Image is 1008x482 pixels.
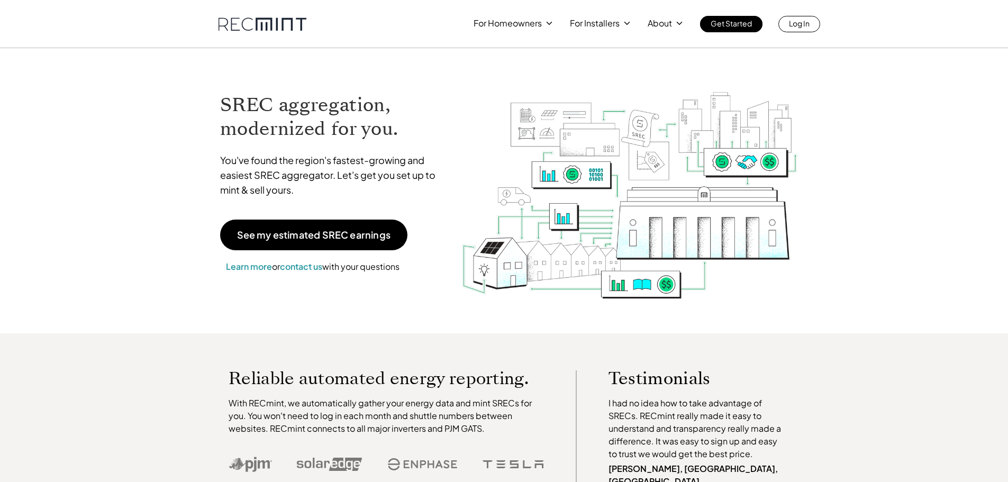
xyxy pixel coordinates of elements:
p: For Installers [570,16,620,31]
a: Learn more [226,261,272,272]
p: About [648,16,672,31]
a: contact us [280,261,322,272]
p: Testimonials [609,370,766,386]
p: I had no idea how to take advantage of SRECs. RECmint really made it easy to understand and trans... [609,397,786,460]
p: Log In [789,16,810,31]
a: Get Started [700,16,762,32]
img: RECmint value cycle [461,64,798,302]
p: You've found the region's fastest-growing and easiest SREC aggregator. Let's get you set up to mi... [220,153,446,197]
p: With RECmint, we automatically gather your energy data and mint SRECs for you. You won't need to ... [229,397,544,435]
p: Get Started [711,16,752,31]
p: Reliable automated energy reporting. [229,370,544,386]
p: For Homeowners [474,16,542,31]
h1: SREC aggregation, modernized for you. [220,93,446,141]
a: See my estimated SREC earnings [220,220,407,250]
p: See my estimated SREC earnings [237,230,391,240]
p: or with your questions [220,260,405,274]
a: Log In [778,16,820,32]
